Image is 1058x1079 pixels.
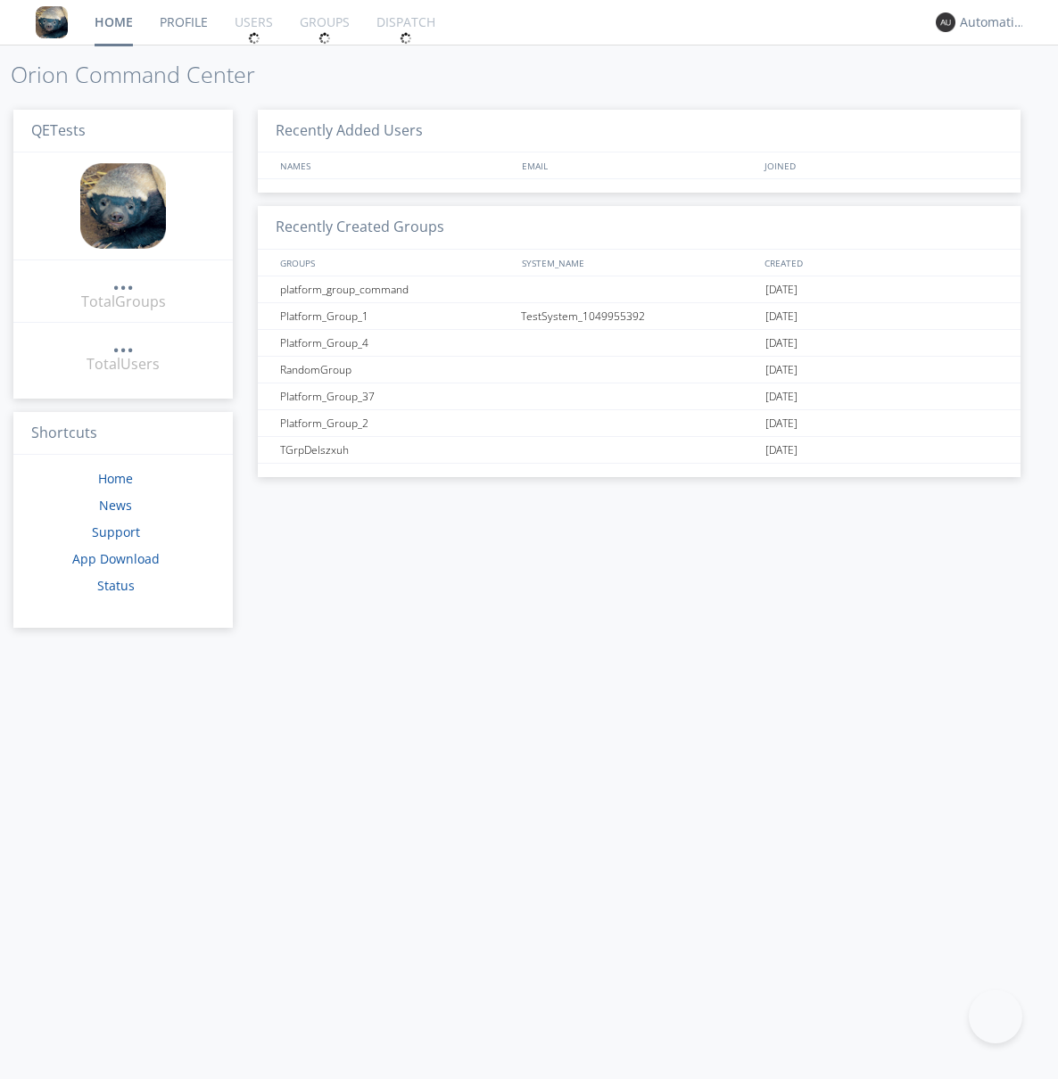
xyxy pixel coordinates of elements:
a: ... [112,271,134,292]
a: Support [92,523,140,540]
img: spin.svg [400,32,412,45]
div: CREATED [760,250,1004,276]
div: Platform_Group_4 [276,330,517,356]
h1: Orion Command Center [11,62,1058,87]
a: Home [98,470,133,487]
div: Automation+0004 [960,13,1027,31]
div: RandomGroup [276,357,517,383]
span: [DATE] [765,357,798,383]
div: EMAIL [517,152,759,178]
div: Total Groups [81,292,166,312]
span: [DATE] [765,330,798,357]
img: 8ff700cf5bab4eb8a436322861af2272 [36,6,68,38]
div: TGrpDelszxuh [276,437,517,463]
a: Platform_Group_2[DATE] [258,410,1021,437]
div: Total Users [87,354,160,375]
div: Platform_Group_1 [276,303,517,329]
h3: Recently Added Users [258,110,1021,153]
div: Platform_Group_37 [276,383,517,409]
h3: Shortcuts [13,412,233,456]
div: GROUPS [276,250,514,276]
div: platform_group_command [276,276,517,302]
span: QETests [31,120,86,140]
a: platform_group_command[DATE] [258,276,1021,303]
div: SYSTEM_NAME [517,250,759,276]
span: [DATE] [765,383,798,410]
img: 373638.png [936,12,955,32]
a: App Download [72,550,160,567]
a: Platform_Group_37[DATE] [258,383,1021,410]
a: RandomGroup[DATE] [258,357,1021,383]
span: [DATE] [765,303,798,330]
a: News [99,497,132,514]
iframe: Toggle Customer Support [969,990,1022,1043]
img: spin.svg [318,32,331,45]
a: ... [112,334,134,354]
span: [DATE] [765,410,798,437]
img: spin.svg [248,32,260,45]
span: [DATE] [765,276,798,303]
div: TestSystem_1049955392 [517,303,761,329]
img: 8ff700cf5bab4eb8a436322861af2272 [80,163,166,249]
h3: Recently Created Groups [258,206,1021,250]
a: Platform_Group_4[DATE] [258,330,1021,357]
div: ... [112,334,134,351]
a: TGrpDelszxuh[DATE] [258,437,1021,464]
a: Platform_Group_1TestSystem_1049955392[DATE] [258,303,1021,330]
a: Status [97,577,135,594]
div: Platform_Group_2 [276,410,517,436]
div: JOINED [760,152,1004,178]
div: NAMES [276,152,514,178]
div: ... [112,271,134,289]
span: [DATE] [765,437,798,464]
